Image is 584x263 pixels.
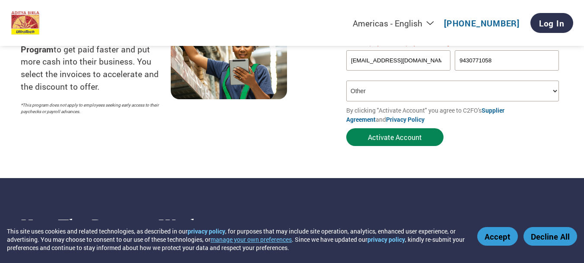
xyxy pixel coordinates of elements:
[346,106,504,123] a: Supplier Agreement
[21,18,171,93] p: Suppliers choose C2FO and the to get paid faster and put more cash into their business. You selec...
[455,71,559,77] div: Inavlid Phone Number
[455,50,559,71] input: Phone*
[367,235,405,244] a: privacy policy
[530,13,573,33] a: Log In
[21,31,125,55] strong: UltraTech Early Payment Program
[523,227,577,246] button: Decline All
[7,227,465,252] div: This site uses cookies and related technologies, as described in our , for purposes that may incl...
[11,11,40,35] img: UltraTech
[346,50,450,71] input: Invalid Email format
[346,71,450,77] div: Inavlid Email Address
[188,227,225,235] a: privacy policy
[477,227,518,246] button: Accept
[21,217,281,234] h3: How the program works
[346,106,563,124] p: By clicking "Activate Account" you agree to C2FO's and
[444,18,520,29] a: [PHONE_NUMBER]
[171,14,287,99] img: supply chain worker
[386,115,424,123] a: Privacy Policy
[346,128,444,146] button: Activate Account
[211,235,292,244] button: manage your own preferences
[21,102,162,115] p: *This program does not apply to employees seeking early access to their paychecks or payroll adva...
